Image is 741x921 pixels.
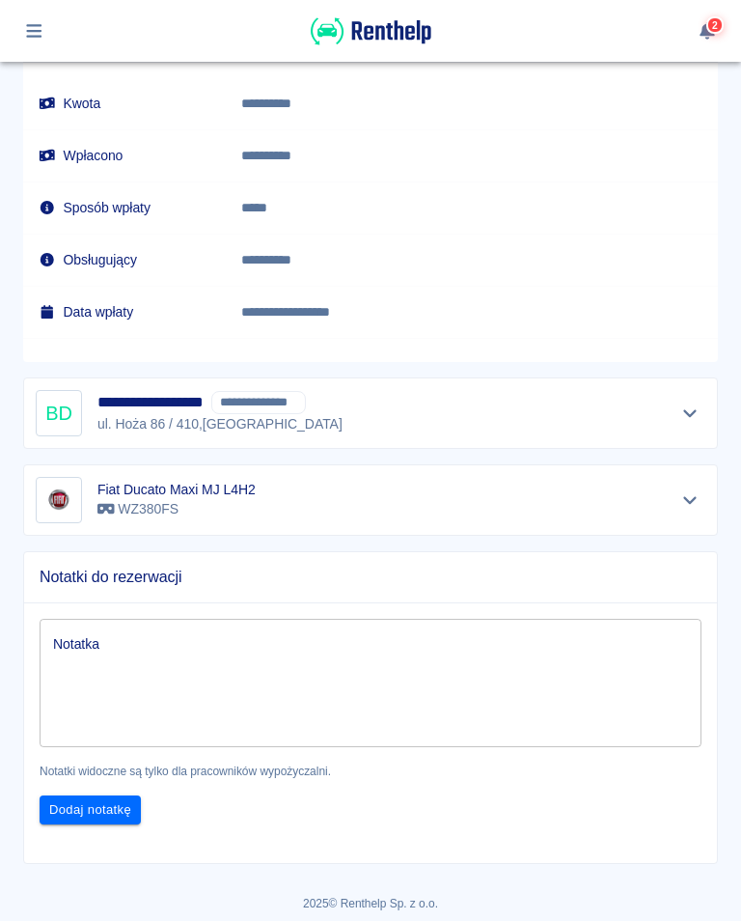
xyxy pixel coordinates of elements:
[674,400,706,427] button: Pokaż szczegóły
[97,499,256,519] p: WZ380FS
[710,20,720,31] span: 2
[39,146,210,165] h6: Wpłacono
[39,302,210,321] h6: Data wpłaty
[689,14,727,47] button: 2
[40,481,78,519] img: Image
[36,390,82,436] div: BD
[40,568,701,587] span: Notatki do rezerwacji
[40,763,701,780] p: Notatki widoczne są tylko dla pracowników wypożyczalni.
[39,94,210,113] h6: Kwota
[97,480,256,499] h6: Fiat Ducato Maxi MJ L4H2
[674,487,706,514] button: Pokaż szczegóły
[39,198,210,217] h6: Sposób wpłaty
[40,795,141,825] button: Dodaj notatkę
[39,250,210,269] h6: Obsługujący
[311,15,431,47] img: Renthelp logo
[97,414,343,434] p: ul. Hoża 86 / 410 , [GEOGRAPHIC_DATA]
[311,35,431,51] a: Renthelp logo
